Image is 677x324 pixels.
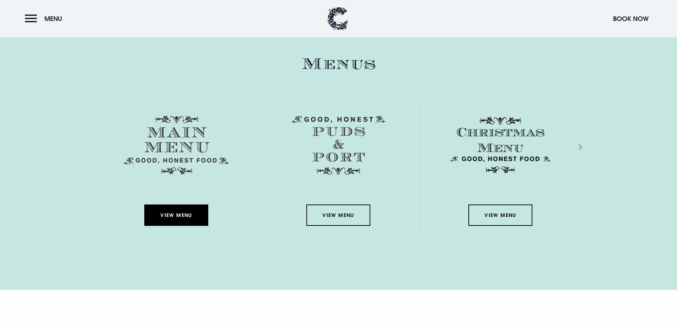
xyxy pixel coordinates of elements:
[25,11,66,26] button: Menu
[144,205,208,226] a: View Menu
[468,205,532,226] a: View Menu
[609,11,652,26] button: Book Now
[96,55,582,74] h2: Menus
[292,116,385,175] img: Menu puds and port
[327,7,348,30] img: Clandeboye Lodge
[124,116,229,175] img: Menu main menu
[569,142,576,152] div: Next slide
[44,15,62,23] span: Menu
[306,205,370,226] a: View Menu
[448,116,553,175] img: Christmas Menu SVG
